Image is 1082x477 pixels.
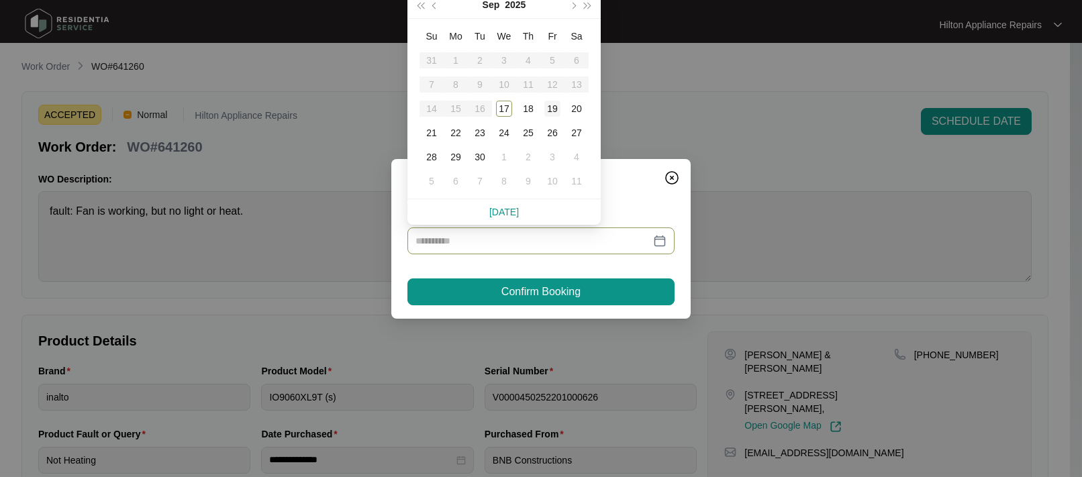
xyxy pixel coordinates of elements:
[544,173,560,189] div: 10
[540,145,564,169] td: 2025-10-03
[520,149,536,165] div: 2
[444,145,468,169] td: 2025-09-29
[544,101,560,117] div: 19
[424,125,440,141] div: 21
[540,97,564,121] td: 2025-09-19
[661,167,683,189] button: Close
[420,145,444,169] td: 2025-09-28
[472,125,488,141] div: 23
[496,101,512,117] div: 17
[496,173,512,189] div: 8
[501,284,581,300] span: Confirm Booking
[516,169,540,193] td: 2025-10-09
[420,24,444,48] th: Su
[424,173,440,189] div: 5
[569,125,585,141] div: 27
[520,125,536,141] div: 25
[569,101,585,117] div: 20
[492,145,516,169] td: 2025-10-01
[420,121,444,145] td: 2025-09-21
[448,125,464,141] div: 22
[520,101,536,117] div: 18
[540,169,564,193] td: 2025-10-10
[420,169,444,193] td: 2025-10-05
[407,278,675,305] button: Confirm Booking
[468,121,492,145] td: 2025-09-23
[569,149,585,165] div: 4
[492,97,516,121] td: 2025-09-17
[564,169,589,193] td: 2025-10-11
[492,121,516,145] td: 2025-09-24
[444,121,468,145] td: 2025-09-22
[569,173,585,189] div: 11
[520,173,536,189] div: 9
[468,145,492,169] td: 2025-09-30
[564,121,589,145] td: 2025-09-27
[496,125,512,141] div: 24
[415,233,650,248] input: Date
[448,173,464,189] div: 6
[448,149,464,165] div: 29
[444,24,468,48] th: Mo
[516,97,540,121] td: 2025-09-18
[516,121,540,145] td: 2025-09-25
[564,97,589,121] td: 2025-09-20
[540,121,564,145] td: 2025-09-26
[468,169,492,193] td: 2025-10-07
[489,207,519,217] a: [DATE]
[516,145,540,169] td: 2025-10-02
[664,170,680,186] img: closeCircle
[544,149,560,165] div: 3
[496,149,512,165] div: 1
[472,149,488,165] div: 30
[472,173,488,189] div: 7
[444,169,468,193] td: 2025-10-06
[492,24,516,48] th: We
[564,24,589,48] th: Sa
[424,149,440,165] div: 28
[540,24,564,48] th: Fr
[492,169,516,193] td: 2025-10-08
[544,125,560,141] div: 26
[564,145,589,169] td: 2025-10-04
[468,24,492,48] th: Tu
[516,24,540,48] th: Th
